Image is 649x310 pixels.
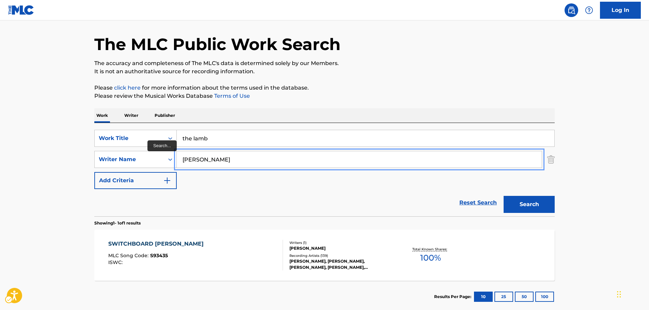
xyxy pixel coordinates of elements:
[585,6,593,14] img: help
[456,195,500,210] a: Reset Search
[515,292,534,302] button: 50
[504,196,555,213] button: Search
[94,67,555,76] p: It is not an authoritative source for recording information.
[99,155,160,164] div: Writer Name
[94,59,555,67] p: The accuracy and completeness of The MLC's data is determined solely by our Members.
[434,294,473,300] p: Results Per Page:
[177,151,542,168] input: Search...
[108,240,207,248] div: SWITCHBOARD [PERSON_NAME]
[177,130,554,146] input: Search...
[94,130,555,216] form: Search Form
[94,230,555,281] a: SWITCHBOARD [PERSON_NAME]MLC Song Code:S93435ISWC:Writers (1)[PERSON_NAME]Recording Artists (139)...
[122,108,140,123] p: Writer
[289,258,392,270] div: [PERSON_NAME], [PERSON_NAME], [PERSON_NAME], [PERSON_NAME], [PERSON_NAME]
[150,252,168,259] span: S93435
[617,284,621,305] div: Drag
[108,252,150,259] span: MLC Song Code :
[94,220,141,226] p: Showing 1 - 1 of 1 results
[289,240,392,245] div: Writers ( 1 )
[153,108,177,123] p: Publisher
[289,253,392,258] div: Recording Artists ( 139 )
[94,34,341,55] h1: The MLC Public Work Search
[94,108,110,123] p: Work
[567,6,575,14] img: search
[94,172,177,189] button: Add Criteria
[494,292,513,302] button: 25
[535,292,554,302] button: 100
[420,252,441,264] span: 100 %
[412,247,449,252] p: Total Known Shares:
[213,93,250,99] a: Terms of Use
[94,84,555,92] p: Please for more information about the terms used in the database.
[108,259,124,265] span: ISWC :
[474,292,493,302] button: 10
[114,84,141,91] a: click here
[600,2,641,19] a: Log In
[8,5,34,15] img: MLC Logo
[163,176,171,185] img: 9d2ae6d4665cec9f34b9.svg
[615,277,649,310] div: Chat Widget
[547,151,555,168] img: Delete Criterion
[94,92,555,100] p: Please review the Musical Works Database
[99,134,160,142] div: Work Title
[289,245,392,251] div: [PERSON_NAME]
[615,277,649,310] iframe: Hubspot Iframe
